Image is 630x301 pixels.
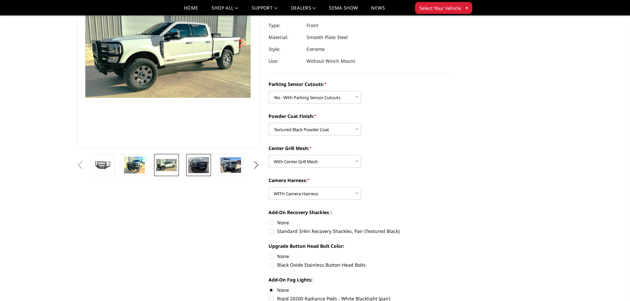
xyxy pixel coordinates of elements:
[188,157,209,173] img: 2023-2025 Ford F250-350 - Freedom Series - Extreme Front Bumper
[269,177,451,184] label: Camera Harness:
[307,31,348,43] dd: Smooth Plate Steel
[269,209,451,216] label: Add-On Recovery Shackles :
[415,2,472,14] button: Select Your Vehicle
[156,159,177,171] img: 2023-2025 Ford F250-350 - Freedom Series - Extreme Front Bumper
[307,43,325,55] dd: Extreme
[329,6,358,15] a: SEMA Show
[220,157,241,173] img: 2023-2025 Ford F250-350 - Freedom Series - Extreme Front Bumper
[269,145,451,152] label: Center Grill Mesh:
[269,219,451,226] label: None
[291,6,316,15] a: Dealers
[269,253,451,260] label: None
[307,55,355,67] dd: Without Winch Mount
[124,157,145,173] img: 2023-2025 Ford F250-350 - Freedom Series - Extreme Front Bumper
[307,19,318,31] dd: Front
[269,19,302,31] dt: Type:
[269,81,451,88] label: Parking Sensor Cutouts:
[251,160,261,170] button: Next
[419,5,461,12] span: Select Your Vehicle
[212,6,238,15] a: shop all
[92,159,113,170] img: 2023-2025 Ford F250-350 - Freedom Series - Extreme Front Bumper
[269,261,451,268] label: Black Oxide Stainless Button-Head Bolts
[269,55,302,67] dt: Use:
[269,243,451,249] label: Upgrade Button Head Bolt Color:
[371,6,385,15] a: News
[269,31,302,43] dt: Material:
[269,228,451,235] label: Standard 3/4in Recovery Shackles, Pair (Textured Black)
[252,6,278,15] a: Support
[184,6,198,15] a: Home
[466,4,468,11] span: ▾
[269,286,451,293] label: None
[269,276,451,283] label: Add-On Fog Lights:
[269,43,302,55] dt: Style:
[75,160,85,170] button: Previous
[269,113,451,120] label: Powder Coat Finish:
